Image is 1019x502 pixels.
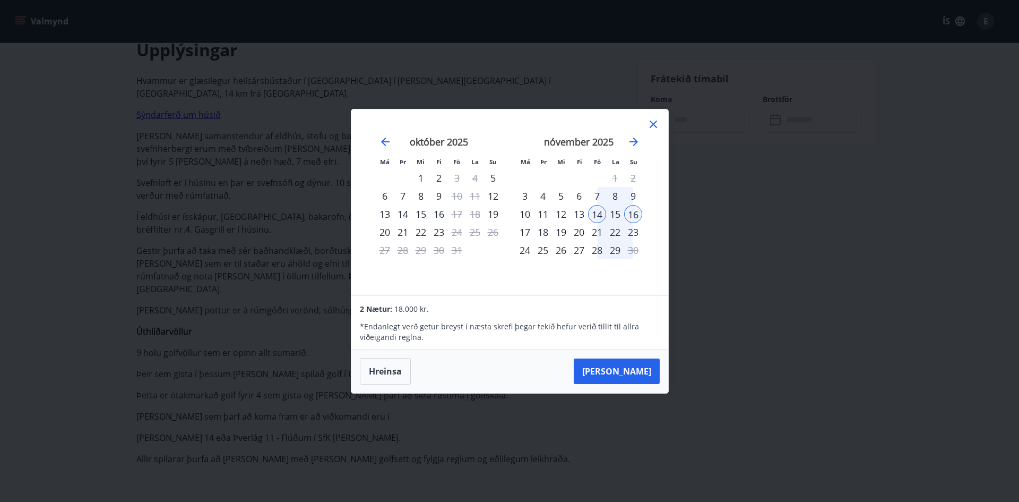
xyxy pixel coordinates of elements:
[516,223,534,241] div: 17
[448,187,466,205] td: Choose föstudagur, 10. október 2025 as your check-in date. It’s available.
[430,241,448,259] td: Not available. fimmtudagur, 30. október 2025
[448,169,466,187] div: Aðeins útritun í boði
[606,223,624,241] td: Choose laugardagur, 22. nóvember 2025 as your check-in date. It’s available.
[552,241,570,259] td: Choose miðvikudagur, 26. nóvember 2025 as your check-in date. It’s available.
[489,158,497,166] small: Su
[376,205,394,223] div: 13
[552,187,570,205] td: Choose miðvikudagur, 5. nóvember 2025 as your check-in date. It’s available.
[430,187,448,205] div: 9
[594,158,601,166] small: Fö
[376,223,394,241] div: 20
[394,223,412,241] div: 21
[588,241,606,259] div: 28
[624,169,642,187] td: Not available. sunnudagur, 2. nóvember 2025
[412,205,430,223] td: Choose miðvikudagur, 15. október 2025 as your check-in date. It’s available.
[394,205,412,223] td: Choose þriðjudagur, 14. október 2025 as your check-in date. It’s available.
[570,205,588,223] div: 13
[606,241,624,259] div: 29
[471,158,479,166] small: La
[376,187,394,205] div: 6
[412,187,430,205] div: 8
[516,223,534,241] td: Choose mánudagur, 17. nóvember 2025 as your check-in date. It’s available.
[430,169,448,187] td: Choose fimmtudagur, 2. október 2025 as your check-in date. It’s available.
[516,241,534,259] td: Choose mánudagur, 24. nóvember 2025 as your check-in date. It’s available.
[552,187,570,205] div: 5
[570,187,588,205] td: Choose fimmtudagur, 6. nóvember 2025 as your check-in date. It’s available.
[376,187,394,205] td: Choose mánudagur, 6. október 2025 as your check-in date. It’s available.
[606,223,624,241] div: 22
[430,205,448,223] td: Choose fimmtudagur, 16. október 2025 as your check-in date. It’s available.
[624,223,642,241] td: Choose sunnudagur, 23. nóvember 2025 as your check-in date. It’s available.
[412,187,430,205] td: Choose miðvikudagur, 8. október 2025 as your check-in date. It’s available.
[466,187,484,205] td: Not available. laugardagur, 11. október 2025
[484,169,502,187] td: Choose sunnudagur, 5. október 2025 as your check-in date. It’s available.
[448,205,466,223] td: Choose föstudagur, 17. október 2025 as your check-in date. It’s available.
[448,223,466,241] td: Choose föstudagur, 24. október 2025 as your check-in date. It’s available.
[516,187,534,205] td: Choose mánudagur, 3. nóvember 2025 as your check-in date. It’s available.
[534,223,552,241] div: 18
[624,241,642,259] td: Choose sunnudagur, 30. nóvember 2025 as your check-in date. It’s available.
[552,205,570,223] div: 12
[588,205,606,223] td: Selected as start date. föstudagur, 14. nóvember 2025
[360,358,411,385] button: Hreinsa
[588,187,606,205] div: 7
[612,158,619,166] small: La
[417,158,425,166] small: Mi
[412,223,430,241] td: Choose miðvikudagur, 22. október 2025 as your check-in date. It’s available.
[624,241,642,259] div: Aðeins útritun í boði
[521,158,530,166] small: Má
[448,223,466,241] div: Aðeins útritun í boði
[606,187,624,205] div: 8
[466,205,484,223] td: Not available. laugardagur, 18. október 2025
[412,223,430,241] div: 22
[588,187,606,205] td: Choose föstudagur, 7. nóvember 2025 as your check-in date. It’s available.
[448,169,466,187] td: Choose föstudagur, 3. október 2025 as your check-in date. It’s available.
[484,187,502,205] td: Choose sunnudagur, 12. október 2025 as your check-in date. It’s available.
[394,187,412,205] div: 7
[379,135,392,148] div: Move backward to switch to the previous month.
[430,205,448,223] div: 16
[534,241,552,259] td: Choose þriðjudagur, 25. nóvember 2025 as your check-in date. It’s available.
[484,205,502,223] div: Aðeins innritun í boði
[588,241,606,259] td: Choose föstudagur, 28. nóvember 2025 as your check-in date. It’s available.
[360,321,659,343] p: * Endanlegt verð getur breyst í næsta skrefi þegar tekið hefur verið tillit til allra viðeigandi ...
[577,158,582,166] small: Fi
[570,223,588,241] div: 20
[540,158,547,166] small: Þr
[516,205,534,223] div: 10
[516,241,534,259] div: 24
[534,205,552,223] td: Choose þriðjudagur, 11. nóvember 2025 as your check-in date. It’s available.
[376,241,394,259] td: Not available. mánudagur, 27. október 2025
[516,205,534,223] td: Choose mánudagur, 10. nóvember 2025 as your check-in date. It’s available.
[630,158,637,166] small: Su
[570,205,588,223] td: Choose fimmtudagur, 13. nóvember 2025 as your check-in date. It’s available.
[570,223,588,241] td: Choose fimmtudagur, 20. nóvember 2025 as your check-in date. It’s available.
[484,223,502,241] td: Not available. sunnudagur, 26. október 2025
[516,187,534,205] div: Aðeins innritun í boði
[484,187,502,205] div: Aðeins innritun í boði
[624,223,642,241] div: 23
[606,187,624,205] td: Choose laugardagur, 8. nóvember 2025 as your check-in date. It’s available.
[484,205,502,223] td: Choose sunnudagur, 19. október 2025 as your check-in date. It’s available.
[588,223,606,241] div: 21
[570,241,588,259] td: Choose fimmtudagur, 27. nóvember 2025 as your check-in date. It’s available.
[448,187,466,205] div: Aðeins útritun í boði
[570,187,588,205] div: 6
[534,241,552,259] div: 25
[412,169,430,187] div: 1
[380,158,390,166] small: Má
[436,158,442,166] small: Fi
[394,187,412,205] td: Choose þriðjudagur, 7. október 2025 as your check-in date. It’s available.
[448,241,466,259] td: Not available. föstudagur, 31. október 2025
[552,223,570,241] td: Choose miðvikudagur, 19. nóvember 2025 as your check-in date. It’s available.
[624,205,642,223] div: 16
[430,169,448,187] div: 2
[557,158,565,166] small: Mi
[606,205,624,223] div: 15
[400,158,406,166] small: Þr
[552,223,570,241] div: 19
[627,135,640,148] div: Move forward to switch to the next month.
[606,241,624,259] td: Choose laugardagur, 29. nóvember 2025 as your check-in date. It’s available.
[574,359,660,384] button: [PERSON_NAME]
[412,241,430,259] td: Not available. miðvikudagur, 29. október 2025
